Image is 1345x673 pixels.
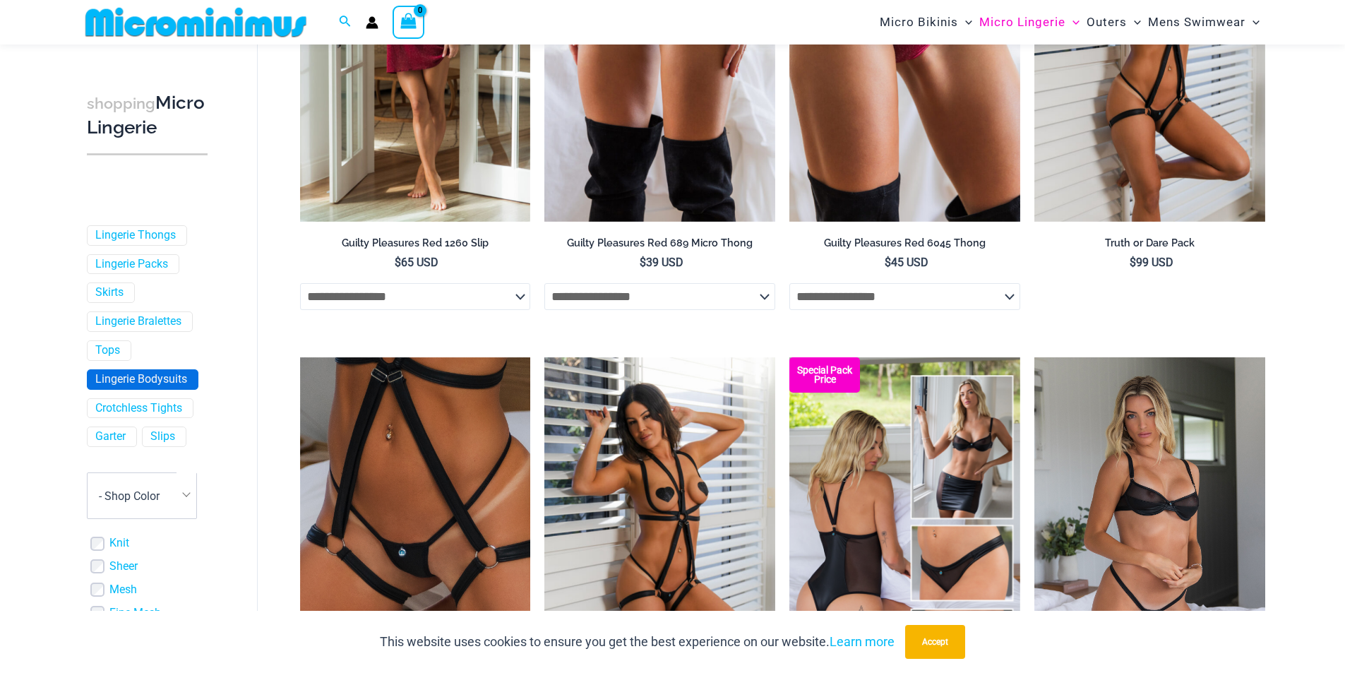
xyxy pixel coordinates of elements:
[830,634,895,649] a: Learn more
[640,256,646,269] span: $
[976,4,1083,40] a: Micro LingerieMenu ToggleMenu Toggle
[109,583,137,597] a: Mesh
[876,4,976,40] a: Micro BikinisMenu ToggleMenu Toggle
[544,237,775,255] a: Guilty Pleasures Red 689 Micro Thong
[1130,256,1136,269] span: $
[640,256,683,269] bdi: 39 USD
[885,256,928,269] bdi: 45 USD
[95,372,187,387] a: Lingerie Bodysuits
[1083,4,1144,40] a: OutersMenu ToggleMenu Toggle
[150,430,175,445] a: Slips
[1065,4,1080,40] span: Menu Toggle
[109,559,138,574] a: Sheer
[1144,4,1263,40] a: Mens SwimwearMenu ToggleMenu Toggle
[88,474,196,519] span: - Shop Color
[1087,4,1127,40] span: Outers
[80,6,312,38] img: MM SHOP LOGO FLAT
[544,237,775,250] h2: Guilty Pleasures Red 689 Micro Thong
[95,343,120,358] a: Tops
[979,4,1065,40] span: Micro Lingerie
[95,257,168,272] a: Lingerie Packs
[366,16,378,29] a: Account icon link
[95,430,126,445] a: Garter
[885,256,891,269] span: $
[300,237,531,255] a: Guilty Pleasures Red 1260 Slip
[95,315,181,330] a: Lingerie Bralettes
[339,13,352,31] a: Search icon link
[109,606,161,621] a: Fine Mesh
[380,631,895,653] p: This website uses cookies to ensure you get the best experience on our website.
[1034,237,1265,250] h2: Truth or Dare Pack
[1130,256,1173,269] bdi: 99 USD
[300,237,531,250] h2: Guilty Pleasures Red 1260 Slip
[789,237,1020,255] a: Guilty Pleasures Red 6045 Thong
[87,91,208,140] h3: Micro Lingerie
[1245,4,1260,40] span: Menu Toggle
[393,6,425,38] a: View Shopping Cart, empty
[95,228,176,243] a: Lingerie Thongs
[1127,4,1141,40] span: Menu Toggle
[789,366,860,384] b: Special Pack Price
[1148,4,1245,40] span: Mens Swimwear
[905,625,965,659] button: Accept
[87,473,197,520] span: - Shop Color
[95,401,182,416] a: Crotchless Tights
[87,95,155,112] span: shopping
[1034,237,1265,255] a: Truth or Dare Pack
[395,256,438,269] bdi: 65 USD
[874,2,1266,42] nav: Site Navigation
[880,4,958,40] span: Micro Bikinis
[95,286,124,301] a: Skirts
[99,489,160,503] span: - Shop Color
[958,4,972,40] span: Menu Toggle
[789,237,1020,250] h2: Guilty Pleasures Red 6045 Thong
[395,256,401,269] span: $
[109,537,129,552] a: Knit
